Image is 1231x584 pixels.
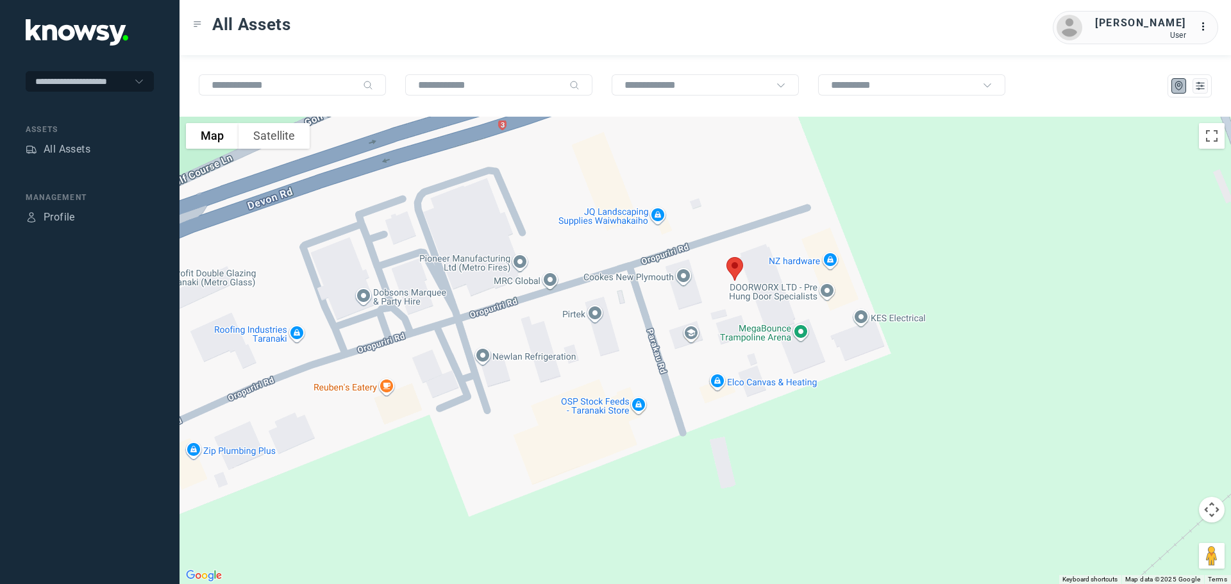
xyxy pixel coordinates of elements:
[26,212,37,223] div: Profile
[26,124,154,135] div: Assets
[1199,543,1225,569] button: Drag Pegman onto the map to open Street View
[1199,497,1225,522] button: Map camera controls
[26,210,75,225] a: ProfileProfile
[1057,15,1082,40] img: avatar.png
[569,80,580,90] div: Search
[183,567,225,584] img: Google
[44,210,75,225] div: Profile
[186,123,239,149] button: Show street map
[1199,19,1214,37] div: :
[26,142,90,157] a: AssetsAll Assets
[193,20,202,29] div: Toggle Menu
[1194,80,1206,92] div: List
[363,80,373,90] div: Search
[44,142,90,157] div: All Assets
[1200,22,1212,31] tspan: ...
[1125,576,1200,583] span: Map data ©2025 Google
[1208,576,1227,583] a: Terms (opens in new tab)
[26,144,37,155] div: Assets
[1095,15,1186,31] div: [PERSON_NAME]
[1199,123,1225,149] button: Toggle fullscreen view
[1199,19,1214,35] div: :
[26,192,154,203] div: Management
[1062,575,1118,584] button: Keyboard shortcuts
[239,123,310,149] button: Show satellite imagery
[1173,80,1185,92] div: Map
[212,13,291,36] span: All Assets
[183,567,225,584] a: Open this area in Google Maps (opens a new window)
[1095,31,1186,40] div: User
[26,19,128,46] img: Application Logo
